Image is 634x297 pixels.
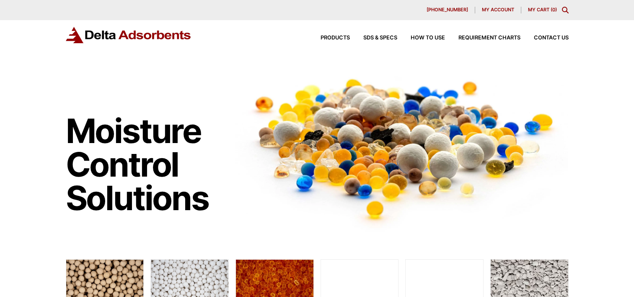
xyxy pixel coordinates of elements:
[235,63,569,232] img: Image
[307,35,350,41] a: Products
[350,35,397,41] a: SDS & SPECS
[420,7,475,13] a: [PHONE_NUMBER]
[562,7,569,13] div: Toggle Modal Content
[520,35,569,41] a: Contact Us
[397,35,445,41] a: How to Use
[534,35,569,41] span: Contact Us
[482,8,514,12] span: My account
[552,7,555,13] span: 0
[66,27,191,43] img: Delta Adsorbents
[427,8,468,12] span: [PHONE_NUMBER]
[528,7,557,13] a: My Cart (0)
[363,35,397,41] span: SDS & SPECS
[411,35,445,41] span: How to Use
[445,35,520,41] a: Requirement Charts
[458,35,520,41] span: Requirement Charts
[475,7,521,13] a: My account
[66,114,228,215] h1: Moisture Control Solutions
[321,35,350,41] span: Products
